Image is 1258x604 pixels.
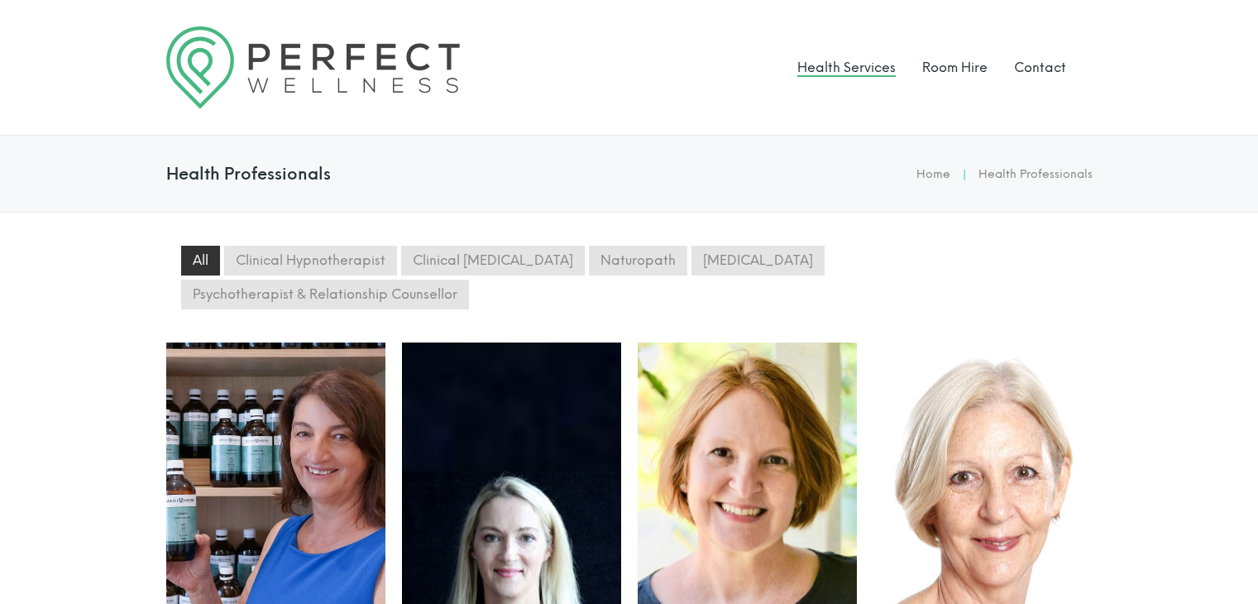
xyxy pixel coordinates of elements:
[950,165,978,185] li: |
[181,280,469,309] li: Psychotherapist & Relationship Counsellor
[797,60,896,75] a: Health Services
[691,246,825,276] li: [MEDICAL_DATA]
[978,165,1093,185] li: Health Professionals
[922,60,988,75] a: Room Hire
[166,26,460,108] img: Logo Perfect Wellness 710x197
[401,246,585,276] li: Clinical [MEDICAL_DATA]
[589,246,687,276] li: Naturopath
[224,246,397,276] li: Clinical Hypnotherapist
[181,246,220,276] li: All
[1014,60,1066,75] a: Contact
[916,167,950,181] a: Home
[166,164,331,184] h4: Health Professionals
